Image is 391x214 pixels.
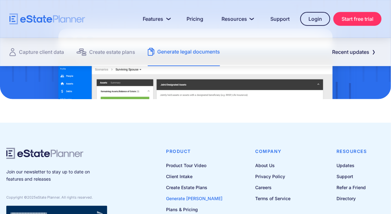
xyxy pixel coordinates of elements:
[263,13,297,25] a: Support
[27,195,36,200] span: 2025
[166,161,223,169] a: Product Tour Video
[256,161,291,169] a: About Us
[135,13,176,25] a: Features
[256,183,291,191] a: Careers
[166,206,223,213] a: Plans & Pricing
[19,48,64,56] div: Capture client data
[336,194,367,202] a: Directory
[89,48,135,56] div: Create estate plans
[256,194,291,202] a: Terms of Service
[256,172,291,180] a: Privacy Policy
[336,161,367,169] a: Updates
[256,148,291,155] h4: Company
[6,168,107,183] p: Join our newsletter to stay up to date on features and releases
[166,183,223,191] a: Create Estate Plans
[9,14,85,25] a: home
[332,48,369,56] div: Recent updates
[166,194,223,202] a: Generate [PERSON_NAME]
[336,183,367,191] a: Refer a Friend
[179,13,211,25] a: Pricing
[333,12,382,26] a: Start free trial
[157,47,220,56] div: Generate legal documents
[166,148,223,155] h4: Product
[77,38,135,66] a: Create estate plans
[300,12,330,26] a: Login
[148,38,220,66] a: Generate legal documents
[6,195,107,200] div: Copyright © eState Planner. All rights reserved.
[325,46,382,58] a: Recent updates
[9,38,64,66] a: Capture client data
[166,172,223,180] a: Client Intake
[214,13,260,25] a: Resources
[336,148,367,155] h4: Resources
[336,172,367,180] a: Support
